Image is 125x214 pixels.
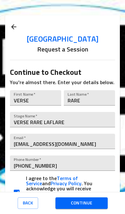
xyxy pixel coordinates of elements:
[10,134,115,149] input: ex. jsmith@example.com
[26,176,114,207] label: I agree to the and . You acknowledge you will receive automated transactional messages from this ...
[10,44,115,55] h6: Request a Session
[55,197,108,209] button: Continue
[10,112,115,127] input: DJ Smooth
[10,68,115,77] h3: Continue to Checkout
[23,199,33,207] span: Back
[10,34,115,44] a: [GEOGRAPHIC_DATA]
[26,176,78,186] a: Terms of Service
[51,181,81,186] a: Privacy Policy
[18,197,38,209] button: Back
[10,90,61,106] input: John
[61,199,103,207] span: Continue
[64,90,115,106] input: Smith
[10,155,115,171] input: Enter your phone number
[10,80,114,85] label: You're almost there. Enter your details below.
